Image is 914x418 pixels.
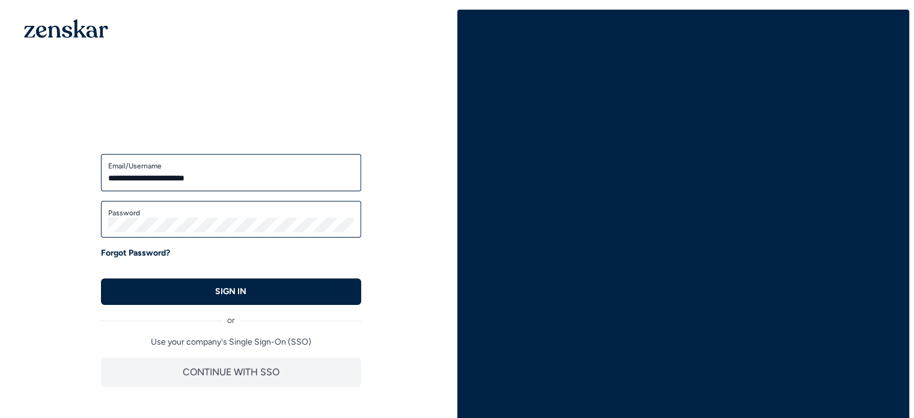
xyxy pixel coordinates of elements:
button: CONTINUE WITH SSO [101,358,361,387]
a: Forgot Password? [101,247,170,259]
button: SIGN IN [101,278,361,305]
img: 1OGAJ2xQqyY4LXKgY66KYq0eOWRCkrZdAb3gUhuVAqdWPZE9SRJmCz+oDMSn4zDLXe31Ii730ItAGKgCKgCCgCikA4Av8PJUP... [24,19,108,38]
label: Password [108,208,354,218]
div: or [101,305,361,327]
p: Use your company's Single Sign-On (SSO) [101,336,361,348]
label: Email/Username [108,161,354,171]
p: SIGN IN [215,286,246,298]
